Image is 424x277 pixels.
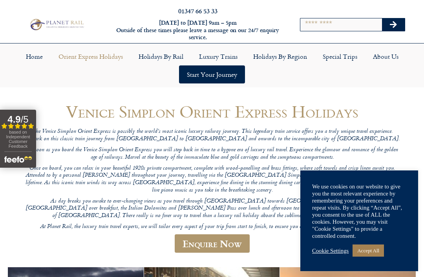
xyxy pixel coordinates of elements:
[24,128,400,143] p: The Venice Simplon Orient Express is possibly the world’s most iconic luxury railway journey. Thi...
[4,47,420,83] nav: Menu
[365,47,406,65] a: About Us
[24,223,400,231] p: At Planet Rail, the luxury train travel experts, we will tailor every aspect of your trip from st...
[312,247,349,254] a: Cookie Settings
[24,165,400,194] p: Once on board, you can relax in your beautiful 1920s private compartment, complete with wood-pane...
[24,198,400,220] p: As day breaks you awake to ever-changing views as you travel through [GEOGRAPHIC_DATA] towards [G...
[28,18,85,32] img: Planet Rail Train Holidays Logo
[382,18,405,31] button: Search
[18,47,51,65] a: Home
[312,183,406,239] div: We use cookies on our website to give you the most relevant experience by remembering your prefer...
[191,47,245,65] a: Luxury Trains
[131,47,191,65] a: Holidays by Rail
[179,65,245,83] a: Start your Journey
[315,47,365,65] a: Special Trips
[115,19,281,41] h6: [DATE] to [DATE] 9am – 5pm Outside of these times please leave a message on our 24/7 enquiry serv...
[245,47,315,65] a: Holidays by Region
[24,147,400,161] p: As soon as you board the Venice Simplon Orient Express you will step back in time to a bygone era...
[178,6,217,15] a: 01347 66 53 33
[51,47,131,65] a: Orient Express Holidays
[24,102,400,121] h1: Venice Simplon Orient Express Holidays
[353,244,384,257] a: Accept All
[175,234,250,253] a: Enquire Now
